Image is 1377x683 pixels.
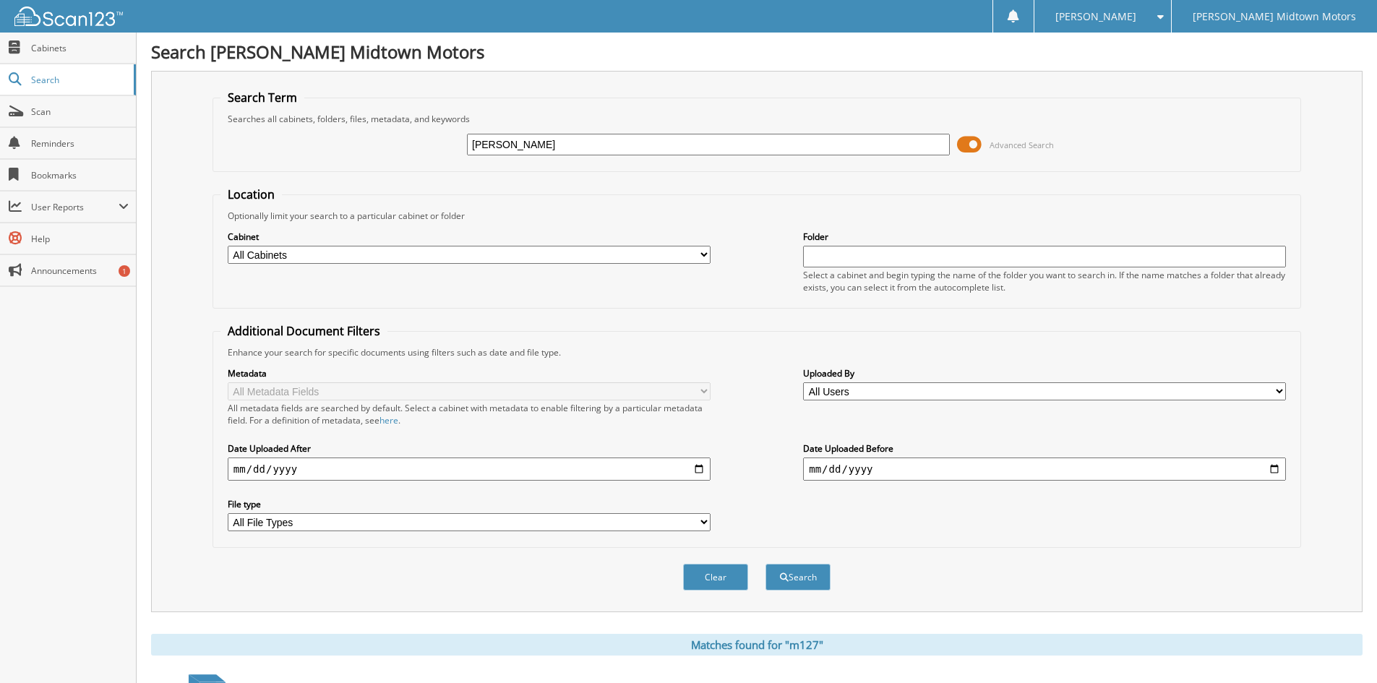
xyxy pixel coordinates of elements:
span: Search [31,74,126,86]
span: Cabinets [31,42,129,54]
label: Metadata [228,367,711,379]
legend: Location [220,186,282,202]
span: [PERSON_NAME] Midtown Motors [1193,12,1356,21]
label: Folder [803,231,1286,243]
div: All metadata fields are searched by default. Select a cabinet with metadata to enable filtering b... [228,402,711,426]
div: Enhance your search for specific documents using filters such as date and file type. [220,346,1293,358]
span: Scan [31,106,129,118]
legend: Additional Document Filters [220,323,387,339]
label: File type [228,498,711,510]
div: Select a cabinet and begin typing the name of the folder you want to search in. If the name match... [803,269,1286,293]
div: Matches found for "m127" [151,634,1363,656]
span: Announcements [31,265,129,277]
div: Optionally limit your search to a particular cabinet or folder [220,210,1293,222]
img: scan123-logo-white.svg [14,7,123,26]
span: Advanced Search [990,139,1054,150]
legend: Search Term [220,90,304,106]
div: Searches all cabinets, folders, files, metadata, and keywords [220,113,1293,125]
label: Date Uploaded Before [803,442,1286,455]
label: Date Uploaded After [228,442,711,455]
button: Clear [683,564,748,590]
h1: Search [PERSON_NAME] Midtown Motors [151,40,1363,64]
label: Uploaded By [803,367,1286,379]
span: [PERSON_NAME] [1055,12,1136,21]
span: Help [31,233,129,245]
iframe: Chat Widget [1305,614,1377,683]
div: 1 [119,265,130,277]
input: start [228,458,711,481]
span: Reminders [31,137,129,150]
input: end [803,458,1286,481]
span: User Reports [31,201,119,213]
button: Search [765,564,831,590]
label: Cabinet [228,231,711,243]
span: Bookmarks [31,169,129,181]
a: here [379,414,398,426]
